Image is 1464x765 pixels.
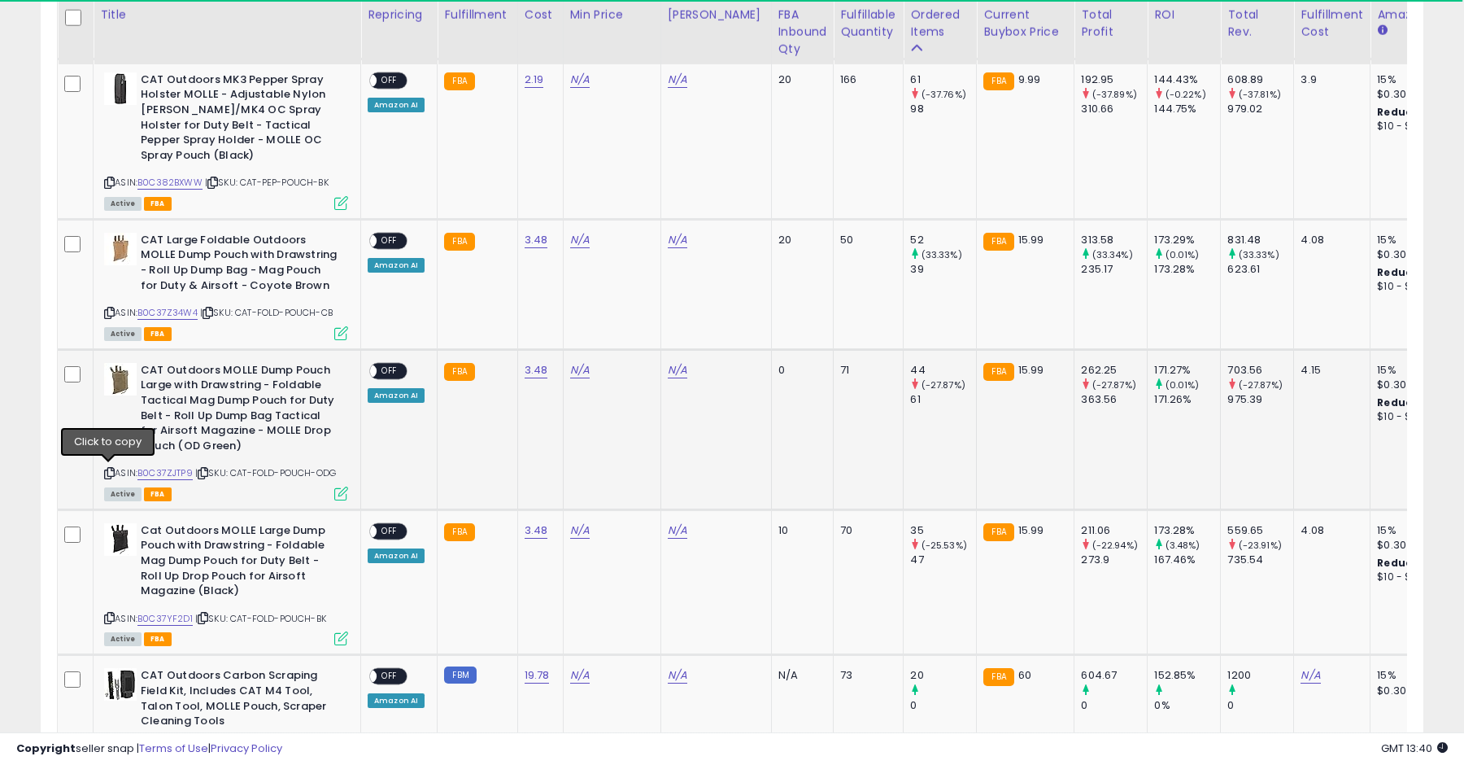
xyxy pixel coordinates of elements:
div: 735.54 [1227,553,1293,567]
div: 4.08 [1301,233,1357,247]
img: 41pghIA7nxL._SL40_.jpg [104,72,137,105]
div: 152.85% [1154,668,1220,683]
span: 15.99 [1018,522,1044,538]
div: 47 [910,553,976,567]
small: (-23.91%) [1239,539,1282,552]
div: N/A [778,668,821,683]
div: 61 [910,72,976,87]
div: 166 [840,72,891,87]
span: | SKU: CAT-FOLD-POUCH-CB [200,306,333,319]
small: (33.33%) [1239,248,1279,261]
div: Fulfillment [444,7,510,24]
span: All listings currently available for purchase on Amazon [104,632,142,646]
div: 363.56 [1081,392,1147,407]
div: 4.08 [1301,523,1357,538]
div: Fulfillable Quantity [840,7,896,41]
div: Amazon AI [368,258,425,273]
div: 4.15 [1301,363,1357,378]
small: (-37.76%) [922,88,966,101]
div: 20 [778,72,821,87]
small: (33.34%) [1092,248,1133,261]
span: FBA [144,632,172,646]
div: 173.29% [1154,233,1220,247]
div: 70 [840,523,891,538]
div: 192.95 [1081,72,1147,87]
div: Amazon AI [368,388,425,403]
small: (33.33%) [922,248,962,261]
a: B0C382BXWW [137,176,203,190]
span: OFF [377,73,403,87]
a: 3.48 [525,232,548,248]
span: FBA [144,197,172,211]
b: Cat Outdoors MOLLE Large Dump Pouch with Drawstring - Foldable Mag Dump Pouch for Duty Belt - Rol... [141,523,338,603]
a: N/A [1301,667,1320,684]
span: 15.99 [1018,362,1044,378]
small: (-0.22%) [1166,88,1206,101]
a: N/A [668,667,687,684]
div: Min Price [570,7,654,24]
div: 44 [910,363,976,378]
div: 703.56 [1227,363,1293,378]
div: ASIN: [104,72,348,208]
b: CAT Outdoors Carbon Scraping Field Kit, Includes CAT M4 Tool, Talon Tool, MOLLE Pouch, Scraper Cl... [141,668,338,732]
small: FBA [444,523,474,541]
div: 20 [910,668,976,683]
div: 273.9 [1081,553,1147,567]
a: B0C37YF2D1 [137,612,193,626]
div: 0% [1154,698,1220,713]
div: 98 [910,102,976,116]
span: All listings currently available for purchase on Amazon [104,487,142,501]
div: ASIN: [104,363,348,499]
a: B0C37Z34W4 [137,306,198,320]
div: Title [100,7,354,24]
div: 559.65 [1227,523,1293,538]
img: 31Z11-KZw0L._SL40_.jpg [104,233,137,265]
div: 1200 [1227,668,1293,683]
div: [PERSON_NAME] [668,7,765,24]
span: 2025-10-6 13:40 GMT [1381,741,1448,756]
span: 60 [1018,667,1031,683]
div: 39 [910,262,976,277]
a: 2.19 [525,72,544,88]
div: 171.26% [1154,392,1220,407]
div: 604.67 [1081,668,1147,683]
div: ASIN: [104,523,348,644]
span: OFF [377,524,403,538]
small: FBA [983,523,1013,541]
span: | SKU: CAT-FOLD-POUCH-ODG [195,466,336,479]
div: 71 [840,363,891,378]
a: Privacy Policy [211,741,282,756]
div: 173.28% [1154,262,1220,277]
span: 15.99 [1018,232,1044,247]
small: (0.01%) [1166,248,1200,261]
div: 262.25 [1081,363,1147,378]
img: 31sI7kyvSGL._SL40_.jpg [104,363,137,396]
div: FBA inbound Qty [778,7,827,58]
div: 235.17 [1081,262,1147,277]
div: 3.9 [1301,72,1357,87]
div: Amazon AI [368,549,425,563]
div: Amazon AI [368,98,425,112]
a: N/A [668,232,687,248]
small: FBA [983,72,1013,90]
span: FBA [144,327,172,341]
div: 144.75% [1154,102,1220,116]
span: All listings currently available for purchase on Amazon [104,197,142,211]
small: Amazon Fees. [1377,24,1387,38]
div: Ordered Items [910,7,969,41]
div: Cost [525,7,556,24]
span: OFF [377,234,403,248]
div: 35 [910,523,976,538]
div: Fulfillment Cost [1301,7,1363,41]
a: N/A [668,72,687,88]
div: 313.58 [1081,233,1147,247]
small: FBA [444,233,474,251]
small: FBA [444,363,474,381]
a: N/A [668,362,687,378]
div: 61 [910,392,976,407]
small: (-27.87%) [922,378,965,391]
b: CAT Outdoors MK3 Pepper Spray Holster MOLLE - Adjustable Nylon [PERSON_NAME]/MK4 OC Spray Holster... [141,72,338,167]
small: (3.48%) [1166,539,1200,552]
div: 211.06 [1081,523,1147,538]
small: FBA [983,233,1013,251]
